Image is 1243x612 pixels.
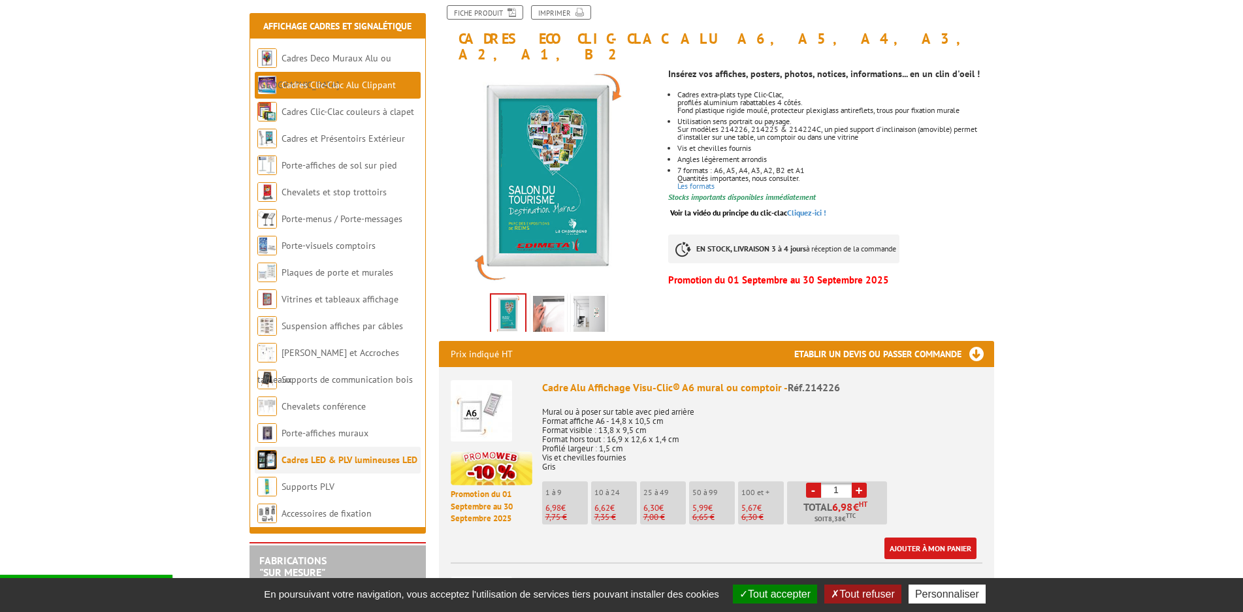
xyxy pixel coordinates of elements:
[832,502,853,512] span: 6,98
[282,400,366,412] a: Chevalets conférence
[668,234,899,263] p: à réception de la commande
[282,133,405,144] a: Cadres et Présentoirs Extérieur
[257,129,277,148] img: Cadres et Présentoirs Extérieur
[790,502,887,524] p: Total
[257,52,391,91] a: Cadres Deco Muraux Alu ou [GEOGRAPHIC_DATA]
[545,502,561,513] span: 6,98
[594,488,637,497] p: 10 à 24
[594,513,637,522] p: 7,35 €
[670,208,787,217] span: Voir la vidéo du principe du clic-clac
[670,208,826,217] a: Voir la vidéo du principe du clic-clacCliquez-ici !
[257,477,277,496] img: Supports PLV
[282,240,376,251] a: Porte-visuels comptoirs
[815,514,856,524] span: Soit €
[542,577,982,592] div: Cadre Alu Affichage Visu-Clic® A5 mural ou comptoir -
[545,513,588,522] p: 7,75 €
[257,155,277,175] img: Porte-affiches de sol sur pied
[846,512,856,519] sup: TTC
[282,186,387,198] a: Chevalets et stop trottoirs
[451,451,532,485] img: promotion
[677,181,715,191] a: Les formats
[668,276,993,284] p: Promotion du 01 Septembre au 30 Septembre 2025
[282,507,372,519] a: Accessoires de fixation
[282,454,417,466] a: Cadres LED & PLV lumineuses LED
[282,374,413,385] a: Supports de communication bois
[643,488,686,497] p: 25 à 49
[677,144,993,152] p: Vis et chevilles fournis
[542,398,982,472] p: Mural ou à poser sur table avec pied arrière Format affiche A6 - 14,8 x 10,5 cm Format visible : ...
[263,20,412,32] a: Affichage Cadres et Signalétique
[692,488,735,497] p: 50 à 99
[677,167,993,182] p: 7 formats : A6, A5, A4, A3, A2, B2 et A1 Quantités importantes, nous consulter.
[794,341,994,367] h3: Etablir un devis ou passer commande
[733,585,817,604] button: Tout accepter
[677,118,993,141] li: Utilisation sens portrait ou paysage. Sur modèles 214226, 214225 & 214224C, un pied support d'inc...
[451,341,513,367] p: Prix indiqué HT
[257,316,277,336] img: Suspension affiches par câbles
[545,504,588,513] p: €
[257,289,277,309] img: Vitrines et tableaux affichage
[696,244,806,253] strong: EN STOCK, LIVRAISON 3 à 4 jours
[692,513,735,522] p: 6,65 €
[491,295,525,335] img: cadres_aluminium_clic_clac_214226_4.jpg
[282,481,334,492] a: Supports PLV
[451,380,512,442] img: Cadre Alu Affichage Visu-Clic® A6 mural ou comptoir
[741,502,757,513] span: 5,67
[257,236,277,255] img: Porte-visuels comptoirs
[257,588,726,600] span: En poursuivant votre navigation, vous acceptez l'utilisation de services tiers pouvant installer ...
[788,381,840,394] span: Réf.214226
[257,423,277,443] img: Porte-affiches muraux
[257,450,277,470] img: Cadres LED & PLV lumineuses LED
[824,585,901,604] button: Tout refuser
[677,155,993,163] li: Angles légèrement arrondis
[668,192,816,202] font: Stocks importants disponibles immédiatement
[573,296,605,336] img: cadre_clic_clac_214226.jpg
[909,585,986,604] button: Personnaliser (fenêtre modale)
[282,320,403,332] a: Suspension affiches par câbles
[257,343,277,362] img: Cimaises et Accroches tableaux
[257,182,277,202] img: Chevalets et stop trottoirs
[282,293,398,305] a: Vitrines et tableaux affichage
[545,488,588,497] p: 1 à 9
[282,106,414,118] a: Cadres Clic-Clac couleurs à clapet
[668,68,980,80] strong: Insérez vos affiches, posters, photos, notices, informations... en un clin d'oeil !
[692,502,708,513] span: 5,99
[852,483,867,498] a: +
[692,504,735,513] p: €
[643,502,659,513] span: 6,30
[447,5,523,20] a: Fiche produit
[828,514,842,524] span: 8,38
[741,513,784,522] p: 6,30 €
[884,538,977,559] a: Ajouter à mon panier
[282,213,402,225] a: Porte-menus / Porte-messages
[282,159,396,171] a: Porte-affiches de sol sur pied
[451,489,532,525] p: Promotion du 01 Septembre au 30 Septembre 2025
[282,79,396,91] a: Cadres Clic-Clac Alu Clippant
[533,296,564,336] img: cadre_alu_affichage_visu_clic_a6_a5_a4_a3_a2_a1_b2_214226_214225_214224c_214224_214223_214222_214...
[439,69,659,289] img: cadres_aluminium_clic_clac_214226_4.jpg
[853,502,859,512] span: €
[531,5,591,20] a: Imprimer
[643,513,686,522] p: 7,00 €
[677,91,993,114] li: Cadres extra-plats type Clic-Clac, profilés aluminium rabattables 4 côtés. Fond plastique rigide ...
[257,504,277,523] img: Accessoires de fixation
[282,266,393,278] a: Plaques de porte et murales
[257,209,277,229] img: Porte-menus / Porte-messages
[594,504,637,513] p: €
[257,48,277,68] img: Cadres Deco Muraux Alu ou Bois
[257,396,277,416] img: Chevalets conférence
[741,488,784,497] p: 100 et +
[594,502,610,513] span: 6,62
[542,380,982,395] div: Cadre Alu Affichage Visu-Clic® A6 mural ou comptoir -
[859,500,867,509] sup: HT
[282,427,368,439] a: Porte-affiches muraux
[257,263,277,282] img: Plaques de porte et murales
[257,347,399,385] a: [PERSON_NAME] et Accroches tableaux
[259,554,327,579] a: FABRICATIONS"Sur Mesure"
[806,483,821,498] a: -
[643,504,686,513] p: €
[741,504,784,513] p: €
[257,102,277,121] img: Cadres Clic-Clac couleurs à clapet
